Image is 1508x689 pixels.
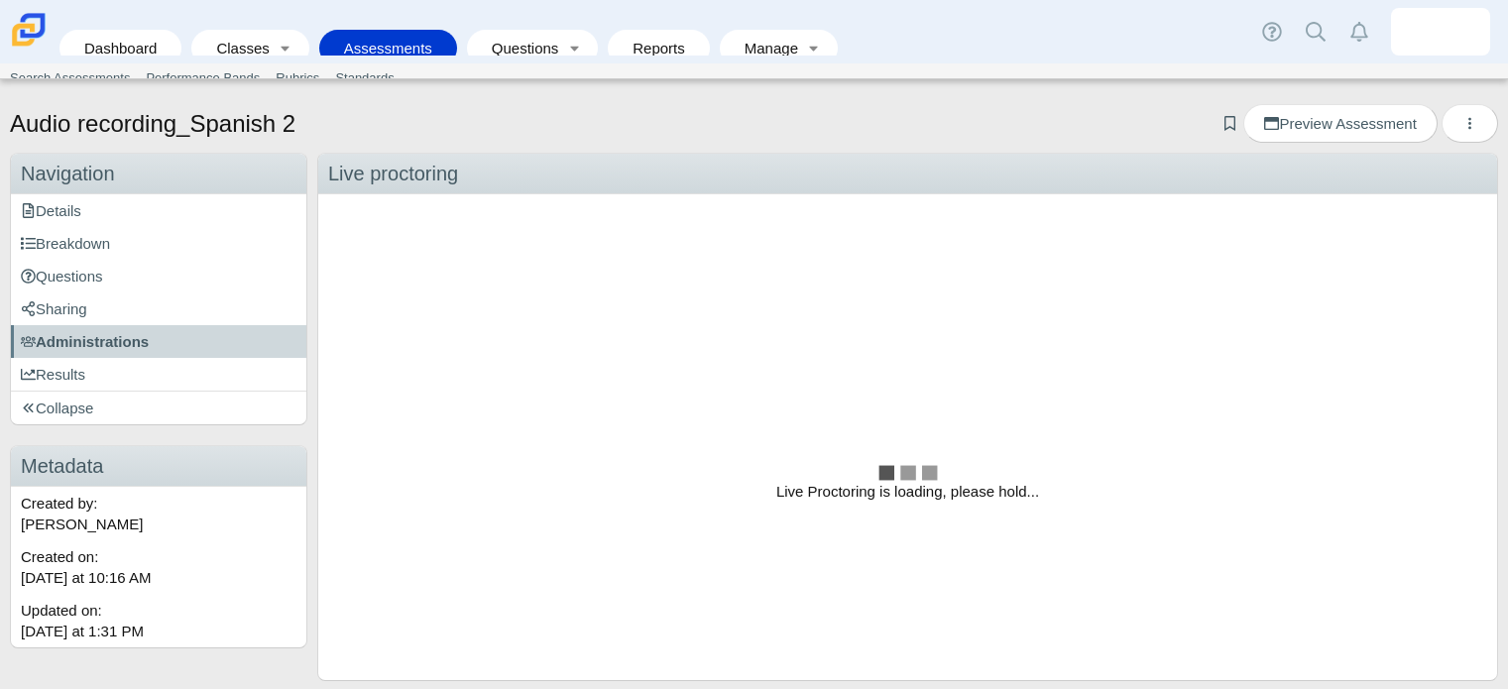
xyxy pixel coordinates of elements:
a: Sharing [11,292,306,325]
a: Toggle expanded [560,30,588,66]
a: Collapse [11,392,306,424]
a: Preview Assessment [1243,104,1437,143]
h1: Audio recording_Spanish 2 [10,107,295,141]
a: Administrations [11,325,306,358]
span: Results [21,366,85,383]
a: Search Assessments [2,63,138,93]
a: Breakdown [11,227,306,260]
span: Questions [21,268,103,285]
a: Results [11,358,306,391]
time: Sep 19, 2025 at 1:31 PM [21,623,144,639]
span: Details [21,202,81,219]
span: Administrations [21,333,149,350]
time: Sep 19, 2025 at 10:16 AM [21,569,151,586]
a: Details [11,194,306,227]
span: Collapse [21,400,93,416]
h3: Metadata [11,446,306,487]
a: Add bookmark [1220,115,1239,132]
a: Assessments [329,30,447,66]
a: martha.addo-preko.yyKIqf [1391,8,1490,56]
a: Reports [618,30,700,66]
div: Created on: [11,540,306,594]
a: Carmen School of Science & Technology [8,37,50,54]
span: Sharing [21,300,87,317]
div: Live proctoring [318,154,1497,194]
a: Dashboard [69,30,172,66]
div: Created by: [PERSON_NAME] [11,487,306,540]
button: More options [1442,104,1498,143]
a: Standards [327,63,402,93]
a: Rubrics [268,63,327,93]
a: Questions [11,260,306,292]
img: loader.gif [878,465,938,481]
span: Preview Assessment [1264,115,1416,132]
a: Toggle expanded [800,30,828,66]
a: Manage [730,30,800,66]
span: Breakdown [21,235,110,252]
img: Carmen School of Science & Technology [8,9,50,51]
a: Questions [477,30,560,66]
a: Classes [201,30,271,66]
span: Live Proctoring is loading, please hold... [776,481,1039,502]
img: martha.addo-preko.yyKIqf [1425,16,1456,48]
a: Performance Bands [138,63,268,93]
span: Navigation [21,163,115,184]
div: Updated on: [11,594,306,647]
a: Alerts [1337,10,1381,54]
a: Toggle expanded [272,30,299,66]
